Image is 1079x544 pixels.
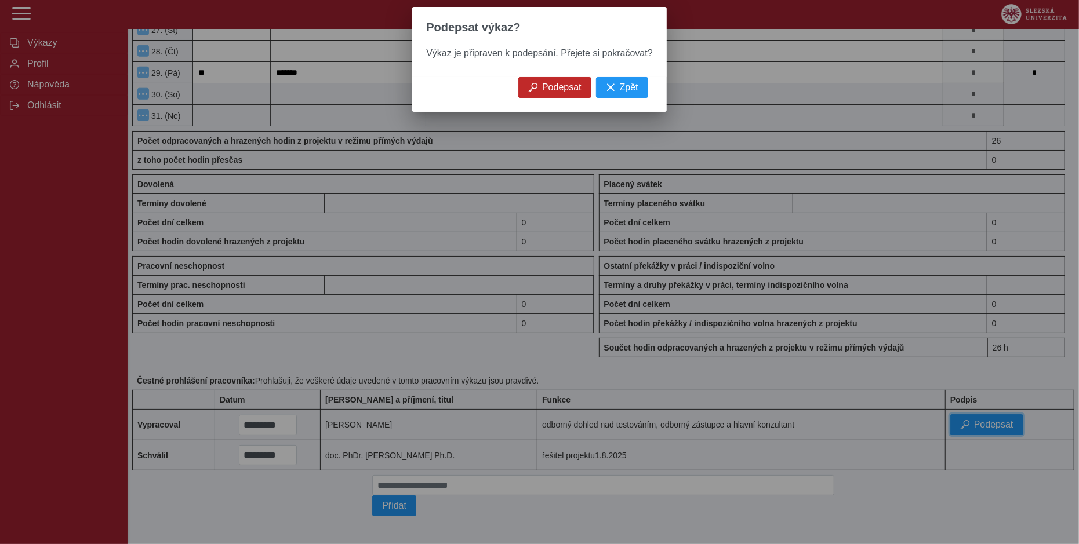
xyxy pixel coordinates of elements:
span: Podepsat [542,82,582,93]
span: Zpět [620,82,638,93]
button: Zpět [596,77,648,98]
span: Podepsat výkaz? [426,21,520,34]
span: Výkaz je připraven k podepsání. Přejete si pokračovat? [426,48,652,58]
button: Podepsat [518,77,591,98]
